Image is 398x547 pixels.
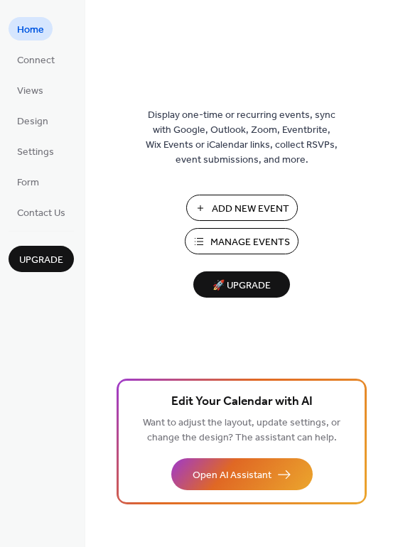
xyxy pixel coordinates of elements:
[143,413,340,448] span: Want to adjust the layout, update settings, or change the design? The assistant can help.
[17,53,55,68] span: Connect
[9,78,52,102] a: Views
[9,139,63,163] a: Settings
[17,23,44,38] span: Home
[210,235,290,250] span: Manage Events
[146,108,338,168] span: Display one-time or recurring events, sync with Google, Outlook, Zoom, Eventbrite, Wix Events or ...
[185,228,298,254] button: Manage Events
[17,84,43,99] span: Views
[171,392,313,412] span: Edit Your Calendar with AI
[17,145,54,160] span: Settings
[9,170,48,193] a: Form
[212,202,289,217] span: Add New Event
[9,200,74,224] a: Contact Us
[193,468,271,483] span: Open AI Assistant
[9,17,53,40] a: Home
[186,195,298,221] button: Add New Event
[202,276,281,296] span: 🚀 Upgrade
[19,253,63,268] span: Upgrade
[17,206,65,221] span: Contact Us
[17,175,39,190] span: Form
[9,109,57,132] a: Design
[17,114,48,129] span: Design
[9,246,74,272] button: Upgrade
[9,48,63,71] a: Connect
[193,271,290,298] button: 🚀 Upgrade
[171,458,313,490] button: Open AI Assistant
